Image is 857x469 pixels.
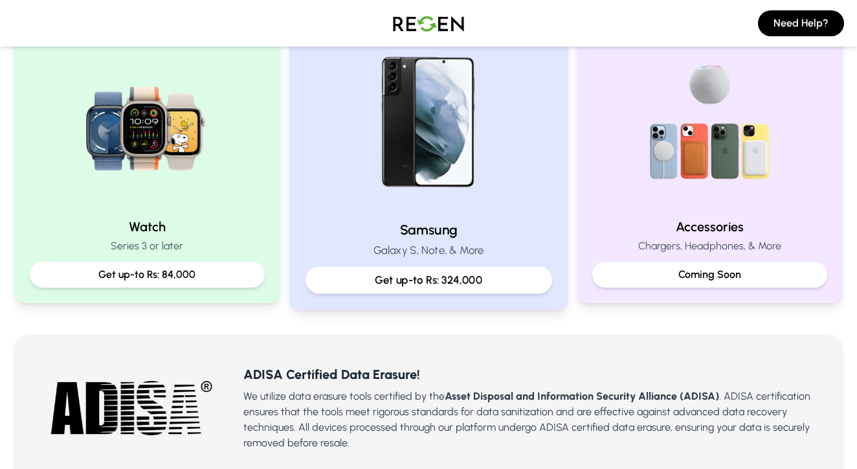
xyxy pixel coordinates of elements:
[243,389,822,451] p: We utilize data erasure tools certified by the . ADISA certification ensures that the tools meet ...
[30,218,265,236] h2: Watch
[445,390,719,402] b: Asset Disposal and Information Security Alliance (ADISA)
[592,218,827,236] h2: Accessories
[316,272,540,288] p: Get up-to Rs: 324,000
[40,267,254,282] p: Get up-to Rs: 84,000
[592,238,827,254] p: Chargers, Headphones, & More
[50,378,212,438] img: ADISA Certified
[758,10,844,36] button: Need Help?
[64,41,230,207] img: Watch
[243,365,822,383] h3: ADISA Certified Data Erasure!
[603,267,817,282] p: Coming Soon
[30,238,265,254] p: Series 3 or later
[383,5,474,41] img: Logo
[342,36,516,210] img: Samsung
[306,242,552,258] p: Galaxy S, Note, & More
[306,220,552,239] h2: Samsung
[627,41,793,207] img: Accessories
